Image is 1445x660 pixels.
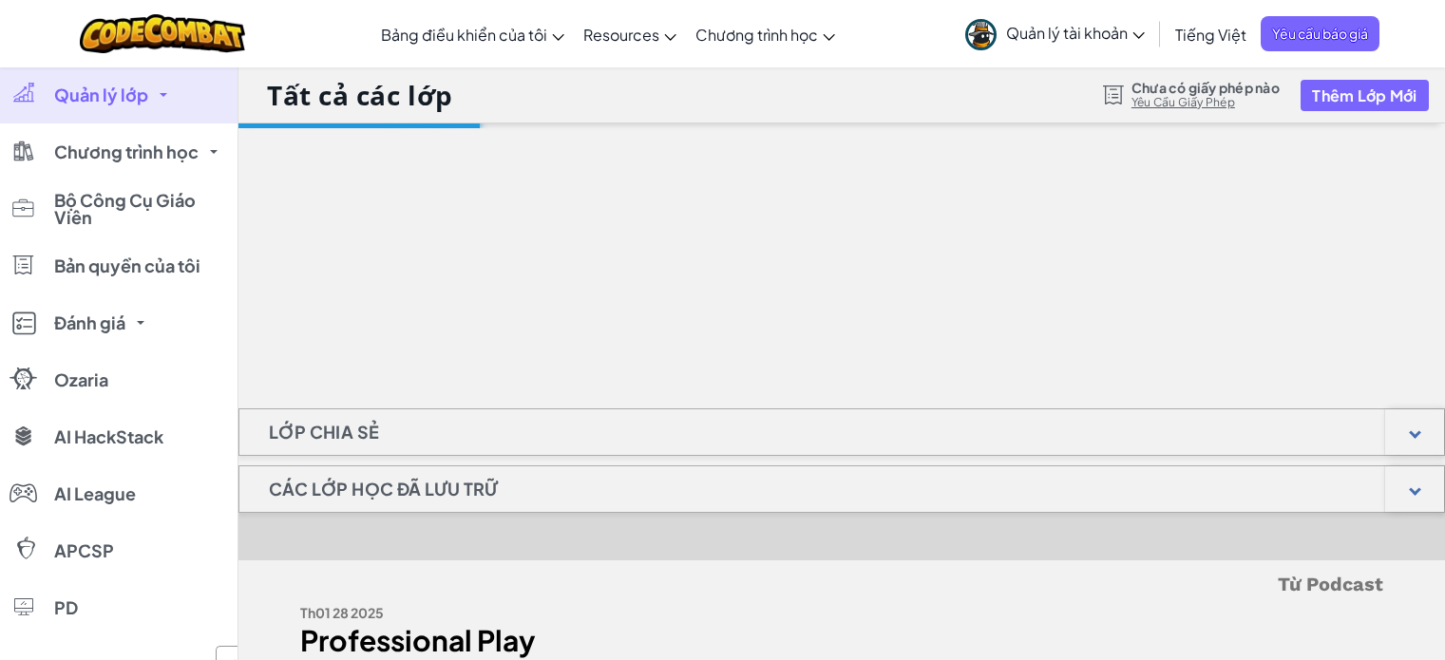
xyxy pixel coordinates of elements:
img: avatar [965,19,997,50]
a: Bảng điều khiển của tôi [371,9,574,60]
a: Yêu cầu báo giá [1261,16,1379,51]
span: Bản quyền của tôi [54,257,200,274]
span: Bộ Công Cụ Giáo Viên [54,192,225,226]
a: Tiếng Việt [1166,9,1256,60]
a: Quản lý tài khoản [956,4,1154,64]
span: Ozaria [54,371,108,388]
a: Chương trình học [686,9,845,60]
h1: Tất cả các lớp [267,77,453,113]
span: Resources [583,25,659,45]
h1: Lớp chia sẻ [239,408,409,456]
div: Professional Play [300,627,827,654]
span: Bảng điều khiển của tôi [381,25,547,45]
span: AI HackStack [54,428,163,445]
span: Quản lý tài khoản [1006,23,1145,43]
span: Chương trình học [54,143,199,160]
span: AI League [54,485,136,502]
img: CodeCombat logo [80,14,246,53]
h5: Từ Podcast [300,570,1383,599]
a: Yêu Cầu Giấy Phép [1131,95,1280,110]
button: Thêm Lớp Mới [1301,80,1428,111]
div: Th01 28 2025 [300,599,827,627]
h1: Các lớp học đã lưu trữ [239,465,527,513]
span: Đánh giá [54,314,125,331]
span: Chưa có giấy phép nào [1131,80,1280,95]
span: Chương trình học [695,25,818,45]
a: Resources [574,9,686,60]
span: Quản lý lớp [54,86,148,104]
span: Tiếng Việt [1175,25,1246,45]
